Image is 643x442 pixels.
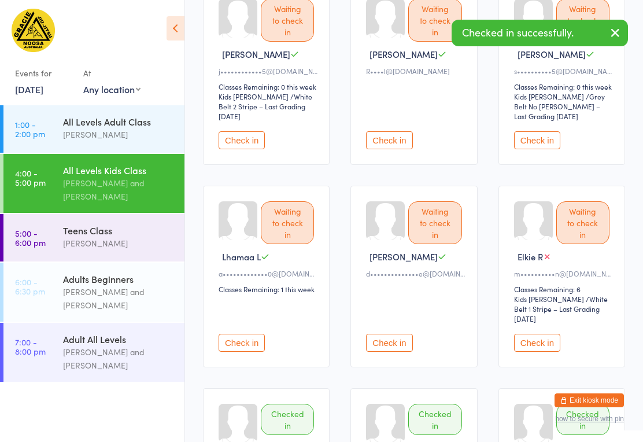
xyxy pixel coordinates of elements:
a: 6:00 -6:30 pmAdults Beginners[PERSON_NAME] and [PERSON_NAME] [3,263,184,322]
span: [PERSON_NAME] [369,48,438,60]
button: Check in [219,334,265,352]
div: Checked in [261,404,314,435]
div: m••••••••••n@[DOMAIN_NAME] [514,268,613,278]
time: 5:00 - 6:00 pm [15,229,46,247]
button: Check in [514,334,560,352]
span: / White Belt 2 Stripe – Last Grading [DATE] [219,91,312,121]
time: 7:00 - 8:00 pm [15,337,46,356]
button: how to secure with pin [555,415,624,423]
span: Lhamaa L [222,251,261,263]
a: 4:00 -5:00 pmAll Levels Kids Class[PERSON_NAME] and [PERSON_NAME] [3,154,184,213]
div: Kids [PERSON_NAME] [514,294,584,304]
button: Check in [366,131,412,149]
span: / White Belt 1 Stripe – Last Grading [DATE] [514,294,608,323]
span: [PERSON_NAME] [369,251,438,263]
div: Events for [15,64,72,83]
span: / Grey Belt No [PERSON_NAME] – Last Grading [DATE] [514,91,605,121]
a: 1:00 -2:00 pmAll Levels Adult Class[PERSON_NAME] [3,105,184,153]
a: 7:00 -8:00 pmAdult All Levels[PERSON_NAME] and [PERSON_NAME] [3,323,184,382]
div: At [83,64,141,83]
div: a•••••••••••••0@[DOMAIN_NAME] [219,268,317,278]
div: Any location [83,83,141,95]
time: 4:00 - 5:00 pm [15,168,46,187]
time: 1:00 - 2:00 pm [15,120,45,138]
div: j••••••••••••5@[DOMAIN_NAME] [219,66,317,76]
div: Checked in [408,404,461,435]
div: All Levels Kids Class [63,164,175,176]
div: Classes Remaining: 0 this week [219,82,317,91]
span: [PERSON_NAME] [222,48,290,60]
img: Gracie Humaita Noosa [12,9,55,52]
time: 6:00 - 6:30 pm [15,277,45,296]
div: d••••••••••••••e@[DOMAIN_NAME] [366,268,465,278]
button: Check in [514,131,560,149]
a: [DATE] [15,83,43,95]
div: Classes Remaining: 0 this week [514,82,613,91]
button: Exit kiosk mode [555,393,624,407]
div: [PERSON_NAME] and [PERSON_NAME] [63,285,175,312]
span: Elkie R [518,251,543,263]
div: Checked in successfully. [452,20,628,46]
div: Waiting to check in [556,201,609,244]
div: [PERSON_NAME] [63,237,175,250]
div: [PERSON_NAME] and [PERSON_NAME] [63,176,175,203]
span: [PERSON_NAME] [518,48,586,60]
div: [PERSON_NAME] [63,128,175,141]
div: Kids [PERSON_NAME] [514,91,584,101]
div: Kids [PERSON_NAME] [219,91,289,101]
div: Waiting to check in [408,201,461,244]
div: Adult All Levels [63,333,175,345]
div: R••••l@[DOMAIN_NAME] [366,66,465,76]
div: Waiting to check in [261,201,314,244]
button: Check in [366,334,412,352]
div: s••••••••••5@[DOMAIN_NAME] [514,66,613,76]
div: Classes Remaining: 6 [514,284,613,294]
div: Classes Remaining: 1 this week [219,284,317,294]
a: 5:00 -6:00 pmTeens Class[PERSON_NAME] [3,214,184,261]
button: Check in [219,131,265,149]
div: [PERSON_NAME] and [PERSON_NAME] [63,345,175,372]
div: Teens Class [63,224,175,237]
div: Adults Beginners [63,272,175,285]
div: All Levels Adult Class [63,115,175,128]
